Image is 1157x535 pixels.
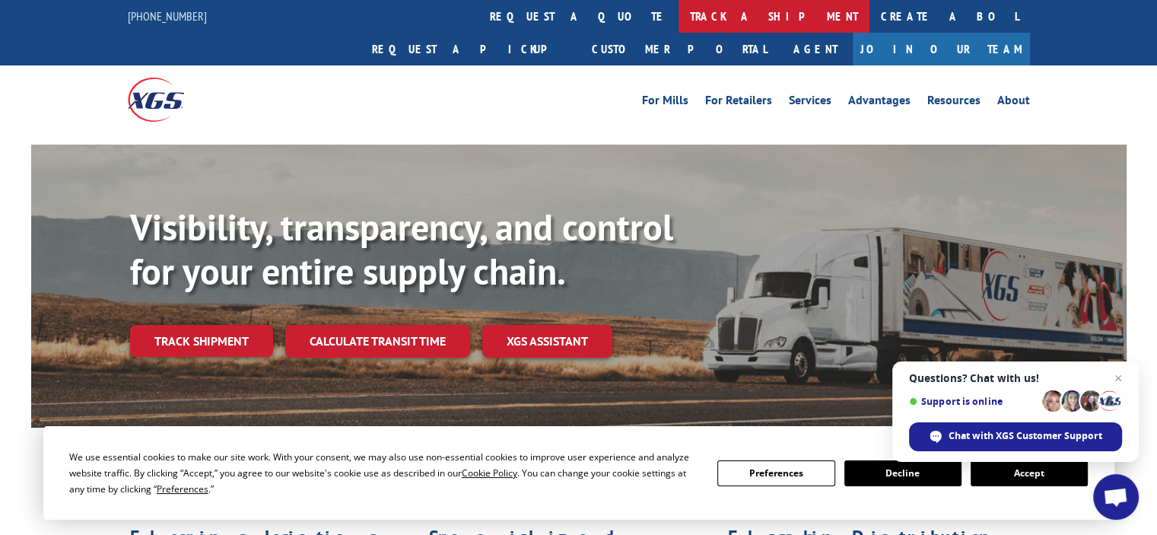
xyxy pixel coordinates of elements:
a: Join Our Team [853,33,1030,65]
a: Customer Portal [580,33,778,65]
a: Advantages [848,94,911,111]
a: For Retailers [705,94,772,111]
a: Resources [927,94,981,111]
a: Track shipment [130,325,273,357]
button: Preferences [717,460,834,486]
button: Decline [844,460,962,486]
a: Services [789,94,831,111]
span: Questions? Chat with us! [909,372,1122,384]
a: About [997,94,1030,111]
b: Visibility, transparency, and control for your entire supply chain. [130,203,673,295]
a: Agent [778,33,853,65]
a: Open chat [1093,474,1139,520]
a: Calculate transit time [285,325,470,358]
span: Cookie Policy [462,467,517,479]
button: Accept [971,460,1088,486]
span: Preferences [157,482,208,495]
a: [PHONE_NUMBER] [128,8,207,24]
a: XGS ASSISTANT [482,325,612,358]
span: Support is online [909,396,1037,407]
div: We use essential cookies to make our site work. With your consent, we may also use non-essential ... [69,449,699,497]
span: Chat with XGS Customer Support [909,422,1122,451]
div: Cookie Consent Prompt [43,426,1114,520]
a: Request a pickup [361,33,580,65]
span: Chat with XGS Customer Support [949,429,1102,443]
a: For Mills [642,94,688,111]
